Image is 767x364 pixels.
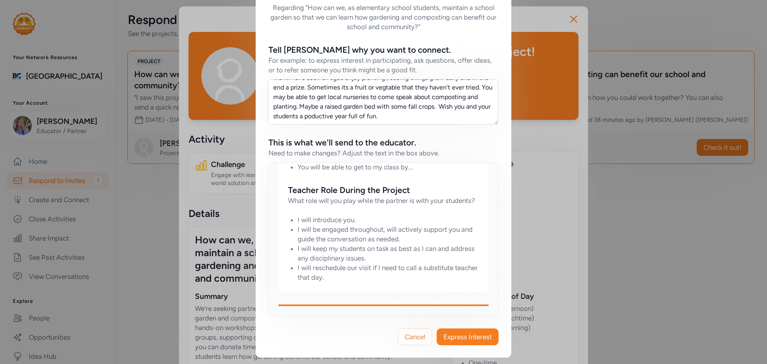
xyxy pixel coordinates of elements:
[298,225,479,244] li: I will be engaged throughout, will actively support you and guide the conversation as needed.
[268,44,451,56] div: Tell [PERSON_NAME] why you want to connect.
[298,244,479,263] li: I will keep my students on task as best as I can and address any disciplinary issues.
[268,3,499,32] h6: Regarding "How can we, as elementary school students, maintain a school garden so that we can lea...
[437,328,499,345] button: Express Interest
[288,185,479,196] div: Teacher Role During the Project
[298,215,479,225] li: I will introduce you.
[443,332,492,342] span: Express Interest
[268,137,416,148] div: This is what we'll send to the educator.
[405,332,425,342] span: Cancel
[298,162,479,172] li: You will be able to get to my class by...
[288,196,479,205] div: What role will you play while the partner is with your students?
[268,56,499,75] div: For example: to express interest in participating, ask questions, offer ideas, or to refer someon...
[298,263,479,282] li: I will reschedule our visit if I need to call a substitute teacher that day.
[398,328,432,345] button: Cancel
[268,79,498,125] textarea: Hi [PERSON_NAME], I think this is a great project with rewards for hard work.I have seen all ages...
[268,148,439,158] div: Need to make changes? Adjust the text in the box above.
